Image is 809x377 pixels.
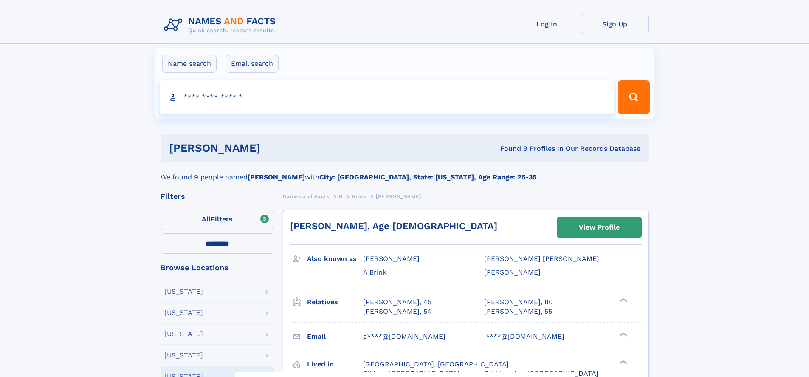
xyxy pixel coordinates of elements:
[484,298,553,307] a: [PERSON_NAME], 80
[164,288,203,295] div: [US_STATE]
[161,162,649,182] div: We found 9 people named with .
[484,268,541,276] span: [PERSON_NAME]
[161,264,274,272] div: Browse Locations
[202,215,211,223] span: All
[161,193,274,200] div: Filters
[164,352,203,359] div: [US_STATE]
[484,255,599,263] span: [PERSON_NAME] [PERSON_NAME]
[319,173,536,181] b: City: [GEOGRAPHIC_DATA], State: [US_STATE], Age Range: 25-35
[169,143,381,153] h1: [PERSON_NAME]
[161,14,283,37] img: Logo Names and Facts
[164,331,203,337] div: [US_STATE]
[352,193,366,199] span: Brink
[363,307,431,316] a: [PERSON_NAME], 54
[307,357,363,371] h3: Lived in
[618,80,649,114] button: Search Button
[162,55,217,73] label: Name search
[363,360,509,368] span: [GEOGRAPHIC_DATA], [GEOGRAPHIC_DATA]
[161,210,274,230] label: Filters
[579,218,620,237] div: View Profile
[484,307,552,316] a: [PERSON_NAME], 55
[339,193,343,199] span: B
[617,297,628,303] div: ❯
[513,14,581,34] a: Log In
[617,332,628,337] div: ❯
[339,191,343,201] a: B
[352,191,366,201] a: Brink
[380,144,640,153] div: Found 9 Profiles In Our Records Database
[307,252,363,266] h3: Also known as
[307,295,363,309] h3: Relatives
[581,14,649,34] a: Sign Up
[283,191,330,201] a: Names and Facts
[363,268,386,276] span: A Brink
[376,193,421,199] span: [PERSON_NAME]
[617,359,628,365] div: ❯
[363,255,420,263] span: [PERSON_NAME]
[307,329,363,344] h3: Email
[363,298,431,307] a: [PERSON_NAME], 45
[160,80,615,114] input: search input
[557,217,641,238] a: View Profile
[248,173,305,181] b: [PERSON_NAME]
[290,221,497,231] a: [PERSON_NAME], Age [DEMOGRAPHIC_DATA]
[226,55,279,73] label: Email search
[164,309,203,316] div: [US_STATE]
